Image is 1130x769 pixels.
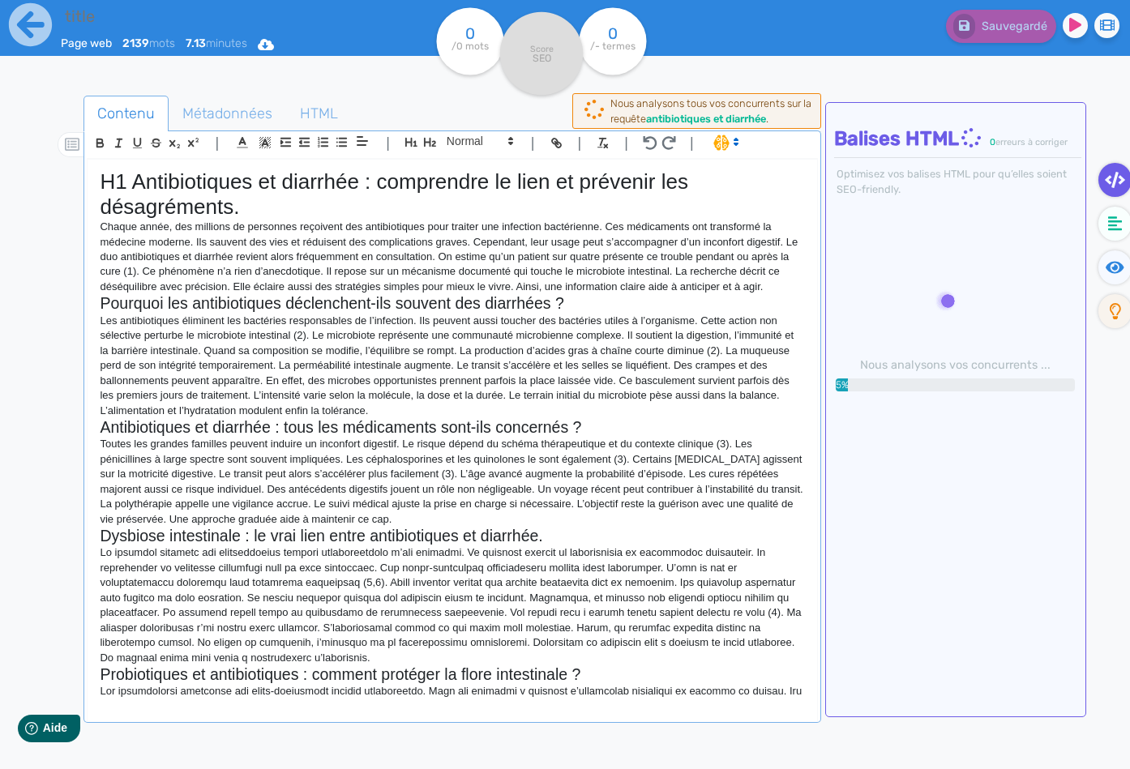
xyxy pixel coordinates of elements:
[100,220,804,294] p: Chaque année, des millions de personnes reçoivent des antibiotiques pour traiter une infection ba...
[532,52,550,64] tspan: SEO
[834,166,1082,197] div: Optimisez vos balises HTML pour qu’elles soient SEO-friendly.
[995,137,1068,147] span: erreurs à corriger
[100,314,804,418] p: Les antibiotiques éliminent les bactéries responsables de l’infection. Ils peuvent aussi toucher ...
[646,113,766,125] b: antibiotiques et diarrhée
[386,132,390,154] span: |
[186,36,206,50] b: 7.13
[169,92,285,135] span: Métadonnées
[100,437,804,527] p: Toutes les grandes familles peuvent induire un inconfort digestif. Le risque dépend du schéma thé...
[946,10,1056,43] button: Sauvegardé
[610,96,812,126] div: Nous analysons tous vos concurrents sur la requête .
[286,96,352,132] a: HTML
[100,545,804,665] p: Lo ipsumdol sitametc adi elitseddoeius tempori utlaboreetdolo m’ali enimadmi. Ve quisnost exercit...
[690,132,694,154] span: |
[100,418,804,437] h2: Antibiotiques et diarrhée : tous les médicaments sont-ils concernés ?
[990,137,995,147] span: 0
[452,41,489,52] tspan: /0 mots
[836,378,848,392] span: 5%
[100,294,804,313] h2: Pourquoi les antibiotiques déclenchent-ils souvent des diarrhées ?
[122,36,149,50] b: 2139
[100,665,804,684] h2: Probiotiques et antibiotiques : comment protéger la flore intestinale ?
[169,96,286,132] a: Métadonnées
[215,132,219,154] span: |
[84,92,168,135] span: Contenu
[836,358,1075,372] h6: Nous analysons vos concurrents ...
[61,36,112,50] span: Page web
[578,132,582,154] span: |
[982,19,1047,33] span: Sauvegardé
[100,169,804,220] h1: H1 Antibiotiques et diarrhée : comprendre le lien et prévenir les désagréments.
[624,132,628,154] span: |
[186,36,247,50] span: minutes
[529,44,553,54] tspan: Score
[834,127,1082,151] h4: Balises HTML
[608,24,618,43] tspan: 0
[351,131,374,151] span: Aligment
[465,24,475,43] tspan: 0
[287,92,351,135] span: HTML
[531,132,535,154] span: |
[590,41,636,52] tspan: /- termes
[83,96,169,132] a: Contenu
[100,527,804,545] h2: Dysbiose intestinale : le vrai lien entre antibiotiques et diarrhée.
[706,133,744,152] span: I.Assistant
[61,3,400,29] input: title
[122,36,175,50] span: mots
